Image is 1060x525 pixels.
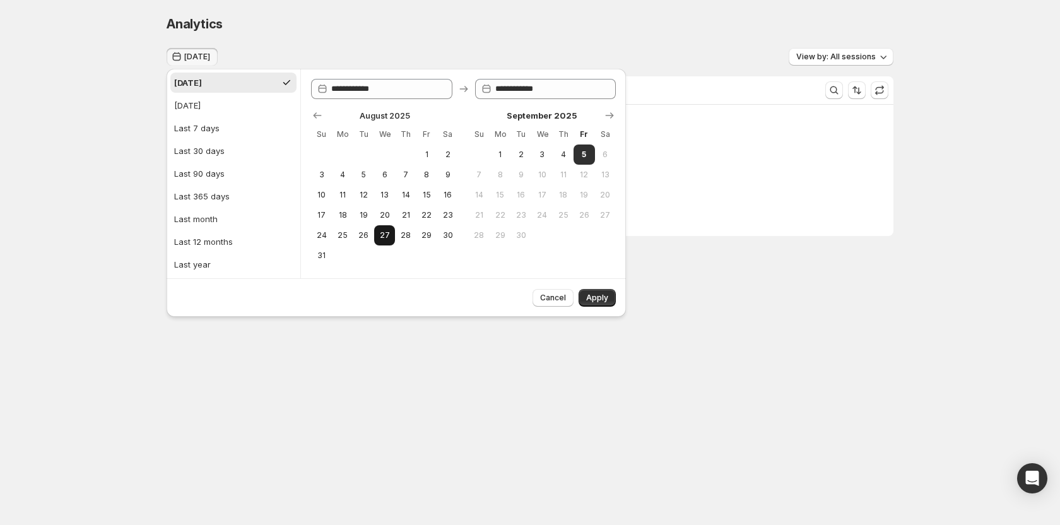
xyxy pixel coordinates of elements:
div: [DATE] [174,76,202,89]
span: Fr [579,129,589,139]
button: Friday August 15 2025 [416,185,437,205]
span: 26 [579,210,589,220]
th: Friday [416,124,437,145]
button: Last month [170,209,297,229]
span: 28 [400,230,411,240]
button: Monday August 4 2025 [332,165,353,185]
th: Friday [574,124,594,145]
span: 8 [495,170,505,180]
span: 20 [600,190,611,200]
span: 31 [316,251,327,261]
button: Sunday August 24 2025 [311,225,332,245]
button: Tuesday August 12 2025 [353,185,374,205]
span: 15 [421,190,432,200]
span: Apply [586,293,608,303]
span: 18 [337,210,348,220]
span: Tu [358,129,369,139]
span: 7 [474,170,485,180]
span: 4 [558,150,568,160]
span: 17 [537,190,548,200]
span: 11 [558,170,568,180]
span: Analytics [167,16,223,32]
button: Wednesday September 24 2025 [532,205,553,225]
button: Wednesday August 6 2025 [374,165,395,185]
button: Sunday September 28 2025 [469,225,490,245]
div: Last month [174,213,218,225]
span: 14 [474,190,485,200]
button: Sunday August 17 2025 [311,205,332,225]
button: Friday August 1 2025 [416,145,437,165]
span: 16 [442,190,453,200]
button: Apply [579,289,616,307]
button: Thursday August 21 2025 [395,205,416,225]
span: 13 [600,170,611,180]
span: 10 [316,190,327,200]
span: 16 [515,190,526,200]
span: Sa [600,129,611,139]
button: Sunday September 7 2025 [469,165,490,185]
button: Tuesday September 23 2025 [510,205,531,225]
span: 6 [600,150,611,160]
span: 7 [400,170,411,180]
span: 9 [515,170,526,180]
button: Tuesday September 2 2025 [510,145,531,165]
button: Saturday September 20 2025 [595,185,616,205]
span: 19 [358,210,369,220]
button: Tuesday August 19 2025 [353,205,374,225]
span: Mo [337,129,348,139]
button: Tuesday September 16 2025 [510,185,531,205]
button: Monday September 15 2025 [490,185,510,205]
div: Last year [174,258,211,271]
span: 11 [337,190,348,200]
div: Open Intercom Messenger [1017,463,1047,493]
button: Wednesday August 27 2025 [374,225,395,245]
span: Th [558,129,568,139]
button: Saturday August 23 2025 [437,205,458,225]
th: Thursday [553,124,574,145]
th: Monday [490,124,510,145]
div: Last 365 days [174,190,230,203]
span: 30 [515,230,526,240]
span: 2 [515,150,526,160]
div: Last 12 months [174,235,233,248]
span: Tu [515,129,526,139]
button: Last 365 days [170,186,297,206]
button: Wednesday September 3 2025 [532,145,553,165]
button: Start of range Today Friday September 5 2025 [574,145,594,165]
div: Last 30 days [174,145,225,157]
th: Monday [332,124,353,145]
button: Last 7 days [170,118,297,138]
span: [DATE] [184,52,210,62]
span: 22 [421,210,432,220]
span: 20 [379,210,390,220]
button: Saturday August 16 2025 [437,185,458,205]
span: 19 [579,190,589,200]
span: 8 [421,170,432,180]
span: Th [400,129,411,139]
th: Wednesday [374,124,395,145]
span: Sa [442,129,453,139]
th: Saturday [595,124,616,145]
button: Tuesday September 9 2025 [510,165,531,185]
button: Show next month, October 2025 [601,107,618,124]
button: Tuesday August 5 2025 [353,165,374,185]
span: 27 [379,230,390,240]
button: Thursday September 25 2025 [553,205,574,225]
span: 29 [495,230,505,240]
span: 21 [400,210,411,220]
button: Sunday September 21 2025 [469,205,490,225]
span: 22 [495,210,505,220]
span: 25 [337,230,348,240]
button: Sort the results [848,81,866,99]
span: 12 [579,170,589,180]
button: Monday September 29 2025 [490,225,510,245]
div: [DATE] [174,99,201,112]
button: Friday September 26 2025 [574,205,594,225]
div: Last 90 days [174,167,225,180]
span: 18 [558,190,568,200]
button: Friday September 19 2025 [574,185,594,205]
span: Cancel [540,293,566,303]
span: 17 [316,210,327,220]
button: [DATE] [170,95,297,115]
button: Friday August 29 2025 [416,225,437,245]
